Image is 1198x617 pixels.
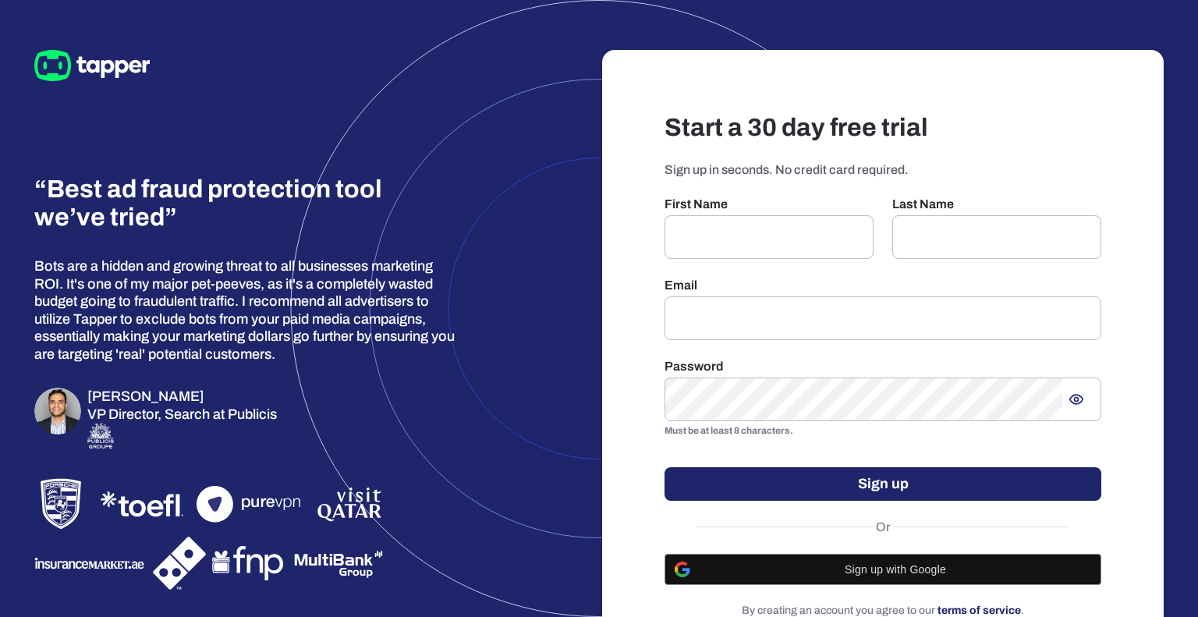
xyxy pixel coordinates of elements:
[665,112,1101,144] h3: Start a 30 day free trial
[293,544,384,583] img: Multibank
[87,388,277,406] h6: [PERSON_NAME]
[34,553,147,574] img: InsuranceMarket
[665,554,1101,585] button: Sign up with Google
[34,257,459,363] p: Bots are a hidden and growing threat to all businesses marketing ROI. It's one of my major pet-pe...
[665,197,874,212] p: First Name
[665,278,1101,293] p: Email
[665,467,1101,501] button: Sign up
[937,605,1021,616] a: terms of service
[665,359,1101,374] p: Password
[1062,385,1090,413] button: Show password
[197,486,309,523] img: PureVPN
[34,388,81,434] img: Omar Zahriyeh
[94,484,190,523] img: TOEFL
[87,423,114,449] img: Publicis
[212,541,287,585] img: FNP
[700,563,1091,576] span: Sign up with Google
[34,477,87,530] img: Porsche
[87,406,277,424] p: VP Director, Search at Publicis
[315,484,384,524] img: VisitQatar
[153,537,206,590] img: Dominos
[34,176,390,233] h3: “Best ad fraud protection tool we’ve tried”
[872,519,895,535] span: Or
[665,162,1101,178] p: Sign up in seconds. No credit card required.
[665,424,1101,439] p: Must be at least 8 characters.
[892,197,1101,212] p: Last Name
